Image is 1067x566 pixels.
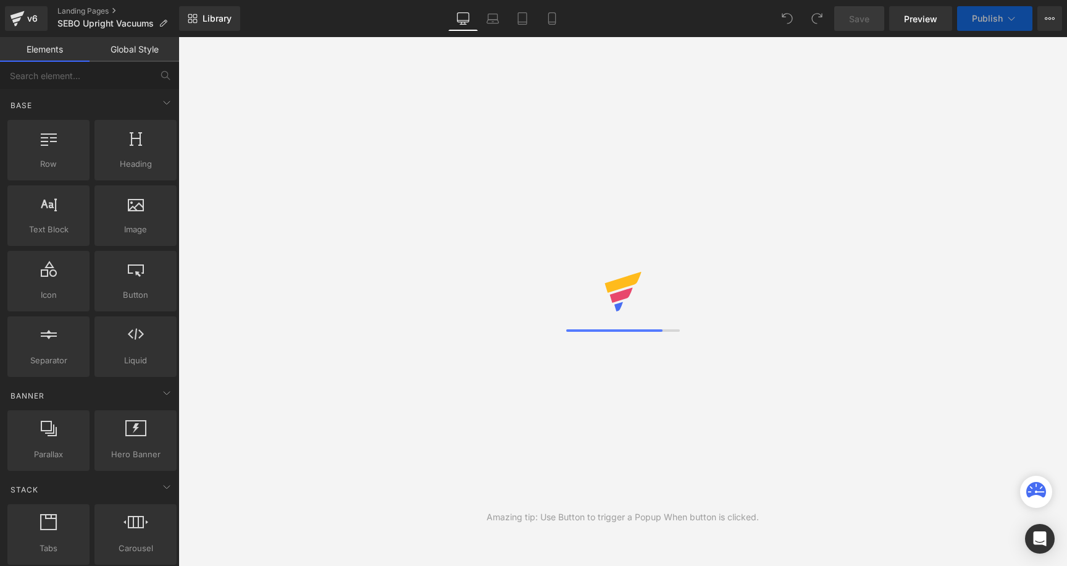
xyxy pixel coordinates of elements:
div: v6 [25,11,40,27]
button: Publish [957,6,1032,31]
span: Hero Banner [98,448,173,461]
a: Preview [889,6,952,31]
span: Button [98,289,173,302]
span: Save [849,12,869,25]
span: Stack [9,484,40,496]
a: Tablet [508,6,537,31]
span: Row [11,158,86,171]
span: Icon [11,289,86,302]
span: Carousel [98,542,173,555]
a: Global Style [90,37,179,62]
span: Parallax [11,448,86,461]
a: New Library [179,6,240,31]
span: Text Block [11,223,86,236]
button: Redo [805,6,829,31]
a: Mobile [537,6,567,31]
span: Liquid [98,354,173,367]
div: Amazing tip: Use Button to trigger a Popup When button is clicked. [487,510,759,524]
span: Image [98,223,173,236]
span: Tabs [11,542,86,555]
span: Preview [904,12,937,25]
a: v6 [5,6,48,31]
span: Base [9,99,33,111]
button: More [1037,6,1062,31]
button: Undo [775,6,800,31]
span: SEBO Upright Vacuums [57,19,154,28]
span: Publish [972,14,1003,23]
div: Open Intercom Messenger [1025,524,1055,554]
span: Banner [9,390,46,402]
a: Laptop [478,6,508,31]
span: Separator [11,354,86,367]
a: Landing Pages [57,6,179,16]
a: Desktop [448,6,478,31]
span: Library [203,13,232,24]
span: Heading [98,158,173,171]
